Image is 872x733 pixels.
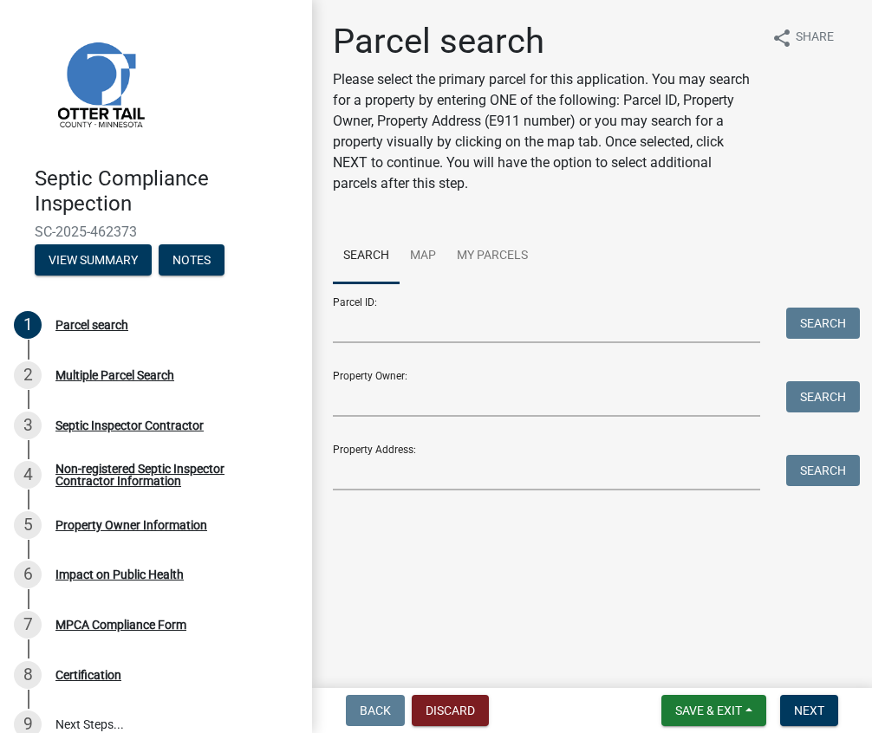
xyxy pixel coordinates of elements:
div: Parcel search [55,319,128,331]
div: 4 [14,461,42,489]
div: Certification [55,669,121,681]
p: Please select the primary parcel for this application. You may search for a property by entering ... [333,69,758,194]
div: 5 [14,511,42,539]
button: Search [786,455,860,486]
wm-modal-confirm: Summary [35,254,152,268]
div: 6 [14,561,42,588]
div: MPCA Compliance Form [55,619,186,631]
div: 8 [14,661,42,689]
button: Back [346,695,405,726]
div: Non-registered Septic Inspector Contractor Information [55,463,284,487]
button: shareShare [758,21,848,55]
span: Save & Exit [675,704,742,717]
a: My Parcels [446,229,538,284]
span: Share [796,28,834,49]
button: Save & Exit [661,695,766,726]
button: Search [786,308,860,339]
button: Search [786,381,860,412]
div: Impact on Public Health [55,568,184,581]
a: Map [400,229,446,284]
span: Back [360,704,391,717]
wm-modal-confirm: Notes [159,254,225,268]
h4: Septic Compliance Inspection [35,166,298,217]
div: Septic Inspector Contractor [55,419,204,431]
div: Property Owner Information [55,519,207,531]
div: 2 [14,361,42,389]
img: Otter Tail County, Minnesota [35,18,165,148]
div: 3 [14,412,42,439]
div: 1 [14,311,42,339]
button: Discard [412,695,489,726]
button: View Summary [35,244,152,276]
button: Notes [159,244,225,276]
span: SC-2025-462373 [35,224,277,240]
a: Search [333,229,400,284]
button: Next [780,695,838,726]
span: Next [794,704,824,717]
div: Multiple Parcel Search [55,369,174,381]
h1: Parcel search [333,21,758,62]
div: 7 [14,611,42,639]
i: share [771,28,792,49]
